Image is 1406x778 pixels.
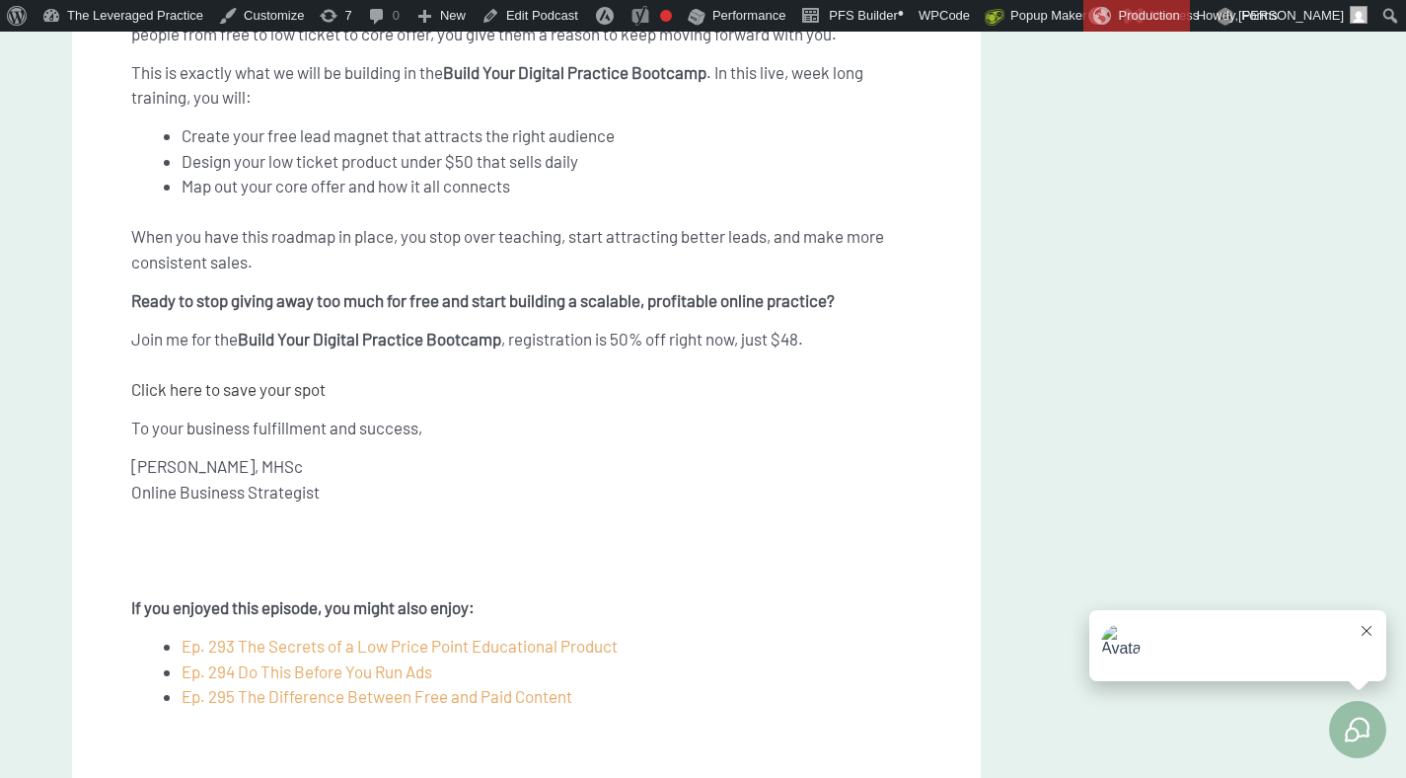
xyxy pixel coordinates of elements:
[131,226,884,272] span: When you have this roadmap in place, you stop over teaching, start attracting better leads, and m...
[182,125,615,145] span: Create your free lead magnet that attracts the right audience
[182,176,510,195] span: Map out your core offer and how it all connects
[131,379,326,399] a: Click here to save your spot
[131,290,835,310] b: Ready to stop giving away too much for free and start building a scalable, profitable online prac...
[131,482,320,502] span: Online Business Strategist
[238,329,501,349] b: Build Your Digital Practice Bootcamp
[182,151,578,171] span: Design your low ticket product under $50 that sells daily
[501,329,803,349] span: , registration is 50% off right now, just $48.
[898,4,904,24] span: •
[131,597,475,617] strong: If you enjoyed this episode, you might also enjoy:
[131,456,303,476] span: [PERSON_NAME], MHSc
[443,62,706,82] b: Build Your Digital Practice Bootcamp
[1238,8,1344,23] span: [PERSON_NAME]
[131,418,422,437] span: To your business fulfillment and success,
[182,661,432,681] a: Ep. 294 Do This Before You Run Ads
[131,62,443,82] span: This is exactly what we will be building in the
[182,686,572,706] a: Ep. 295 The Difference Between Free and Paid Content
[131,329,238,349] span: Join me for the
[660,10,672,22] div: Focus keyphrase not set
[182,636,618,656] a: Ep. 293 The Secrets of a Low Price Point Educational Product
